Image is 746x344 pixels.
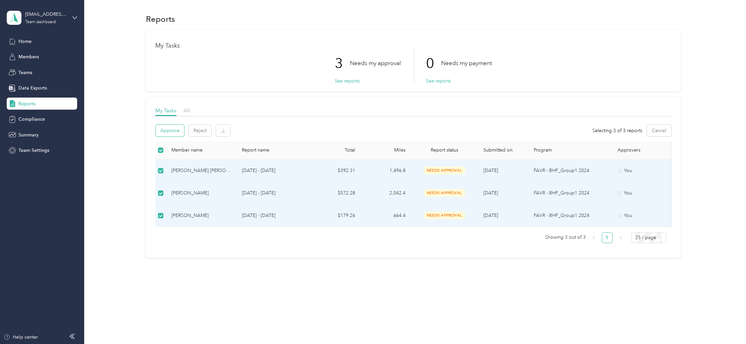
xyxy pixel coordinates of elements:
[483,190,498,196] span: [DATE]
[483,213,498,218] span: [DATE]
[361,182,411,205] td: 2,042.4
[361,205,411,227] td: 664.4
[423,212,466,219] span: needs approval
[18,100,36,107] span: Reports
[171,167,231,174] div: [PERSON_NAME] [PERSON_NAME]
[316,147,355,153] div: Total
[618,212,674,219] div: You
[588,232,599,243] li: Previous Page
[426,49,441,77] p: 0
[619,236,623,240] span: right
[592,127,642,134] span: Selecting 3 of 3 reports
[4,334,38,341] button: Help center
[171,212,231,219] div: [PERSON_NAME]
[310,205,361,227] td: $179.26
[18,38,32,45] span: Home
[631,232,666,243] div: Page Size
[146,15,175,22] h1: Reports
[25,20,56,24] div: Team dashboard
[478,141,528,160] th: Submitted on
[366,147,406,153] div: Miles
[426,77,451,84] button: See reports
[588,232,599,243] button: left
[236,141,310,160] th: Report name
[310,182,361,205] td: $572.28
[156,125,184,136] button: Approve
[528,160,612,182] td: FAVR - BHF_Group1 2024
[361,160,411,182] td: 1,496.8
[155,42,672,49] h1: My Tasks
[171,147,231,153] div: Member name
[166,141,236,160] th: Member name
[528,205,612,227] td: FAVR - BHF_Group1 2024
[528,182,612,205] td: FAVR - BHF_Group1 2024
[189,125,211,136] button: Reject
[592,236,596,240] span: left
[350,59,401,67] p: Needs my approval
[171,189,231,197] div: [PERSON_NAME]
[423,189,466,197] span: needs approval
[618,189,674,197] div: You
[18,131,39,138] span: Summary
[635,233,662,243] span: 25 / page
[416,147,473,153] span: Report status
[483,168,498,173] span: [DATE]
[242,212,305,219] p: [DATE] - [DATE]
[708,306,746,344] iframe: Everlance-gr Chat Button Frame
[618,167,674,174] div: You
[602,233,612,243] a: 1
[242,189,305,197] p: [DATE] - [DATE]
[25,11,67,18] div: [EMAIL_ADDRESS][DOMAIN_NAME]
[534,189,607,197] p: FAVR - BHF_Group1 2024
[615,232,626,243] li: Next Page
[335,49,350,77] p: 3
[545,232,586,242] span: Showing 3 out of 3
[647,125,671,136] button: Cancel
[18,69,32,76] span: Teams
[534,167,607,174] p: FAVR - BHF_Group1 2024
[335,77,360,84] button: See reports
[310,160,361,182] td: $392.31
[18,147,49,154] span: Team Settings
[242,167,305,174] p: [DATE] - [DATE]
[441,59,492,67] p: Needs my payment
[615,232,626,243] button: right
[528,141,612,160] th: Program
[423,167,466,174] span: needs approval
[155,107,176,114] span: My Tasks
[612,141,679,160] th: Approvers
[18,84,47,92] span: Data Exports
[534,212,607,219] p: FAVR - BHF_Group1 2024
[602,232,612,243] li: 1
[18,53,39,60] span: Members
[18,116,45,123] span: Compliance
[183,107,190,114] span: All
